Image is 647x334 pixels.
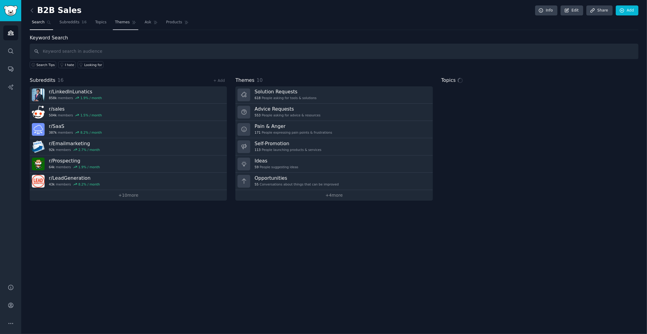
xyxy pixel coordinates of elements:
[30,35,68,41] label: Keyword Search
[49,148,55,152] span: 92k
[235,173,433,190] a: Opportunities55Conversations about things that can be improved
[257,77,263,83] span: 10
[254,96,316,100] div: People asking for tools & solutions
[254,130,332,135] div: People expressing pain points & frustrations
[49,175,100,181] h3: r/ LeadGeneration
[254,113,320,117] div: People asking for advice & resources
[78,148,100,152] div: 2.7 % / month
[30,155,227,173] a: r/Prospecting64kmembers1.9% / month
[115,20,130,25] span: Themes
[80,96,102,100] div: 1.9 % / month
[49,96,102,100] div: members
[49,148,100,152] div: members
[254,148,321,152] div: People launching products & services
[32,175,45,188] img: LeadGeneration
[49,113,102,117] div: members
[30,77,56,84] span: Subreddits
[30,173,227,190] a: r/LeadGeneration43kmembers8.2% / month
[254,182,258,186] span: 55
[235,77,254,84] span: Themes
[36,63,55,67] span: Search Tips
[441,77,456,84] span: Topics
[49,165,55,169] span: 64k
[30,190,227,201] a: +10more
[32,123,45,136] img: SaaS
[254,130,261,135] span: 171
[235,121,433,138] a: Pain & Anger171People expressing pain points & frustrations
[82,20,87,25] span: 16
[49,89,102,95] h3: r/ LinkedInLunatics
[145,20,151,25] span: Ask
[95,20,106,25] span: Topics
[235,104,433,121] a: Advice Requests553People asking for advice & resources
[30,6,82,15] h2: B2B Sales
[4,5,18,16] img: GummySearch logo
[561,5,583,16] a: Edit
[254,148,261,152] span: 113
[49,96,57,100] span: 858k
[254,182,339,186] div: Conversations about things that can be improved
[235,155,433,173] a: Ideas59People suggesting ideas
[49,130,57,135] span: 387k
[166,20,182,25] span: Products
[49,140,100,147] h3: r/ Emailmarketing
[30,138,227,155] a: r/Emailmarketing92kmembers2.7% / month
[30,61,56,68] button: Search Tips
[254,96,261,100] span: 618
[30,86,227,104] a: r/LinkedInLunatics858kmembers1.9% / month
[59,20,79,25] span: Subreddits
[254,165,298,169] div: People suggesting ideas
[32,140,45,153] img: Emailmarketing
[49,113,57,117] span: 504k
[93,18,109,30] a: Topics
[235,138,433,155] a: Self-Promotion113People launching products & services
[254,158,298,164] h3: Ideas
[164,18,191,30] a: Products
[254,175,339,181] h3: Opportunities
[49,165,100,169] div: members
[254,140,321,147] h3: Self-Promotion
[254,89,316,95] h3: Solution Requests
[32,89,45,101] img: LinkedInLunatics
[235,190,433,201] a: +4more
[58,77,64,83] span: 16
[49,123,102,129] h3: r/ SaaS
[30,18,53,30] a: Search
[49,182,100,186] div: members
[80,130,102,135] div: 8.2 % / month
[32,106,45,119] img: sales
[235,86,433,104] a: Solution Requests618People asking for tools & solutions
[32,20,45,25] span: Search
[32,158,45,170] img: Prospecting
[30,44,639,59] input: Keyword search in audience
[535,5,558,16] a: Info
[49,130,102,135] div: members
[254,165,258,169] span: 59
[78,182,100,186] div: 8.2 % / month
[80,113,102,117] div: 1.5 % / month
[49,182,55,186] span: 43k
[84,63,102,67] div: Looking for
[49,106,102,112] h3: r/ sales
[143,18,160,30] a: Ask
[113,18,138,30] a: Themes
[78,61,103,68] a: Looking for
[213,78,225,83] a: + Add
[586,5,612,16] a: Share
[30,104,227,121] a: r/sales504kmembers1.5% / month
[254,113,261,117] span: 553
[49,158,100,164] h3: r/ Prospecting
[616,5,639,16] a: Add
[78,165,100,169] div: 1.9 % / month
[254,106,320,112] h3: Advice Requests
[30,121,227,138] a: r/SaaS387kmembers8.2% / month
[65,63,74,67] div: I hate
[254,123,332,129] h3: Pain & Anger
[58,61,76,68] a: I hate
[57,18,89,30] a: Subreddits16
